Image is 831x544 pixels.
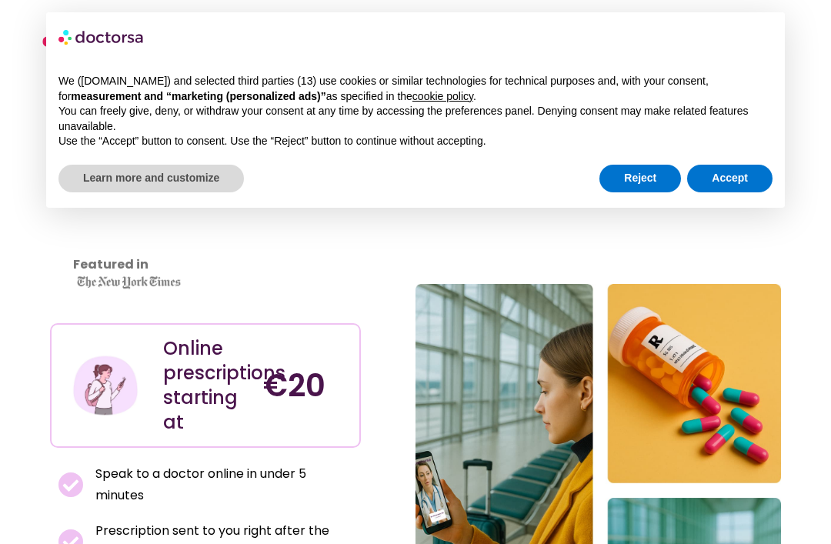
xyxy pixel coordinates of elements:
iframe: Customer reviews powered by Trustpilot [58,225,289,243]
span: Speak to a doctor online in under 5 minutes [92,463,353,506]
div: Online prescriptions starting at [163,336,248,435]
img: Illustration depicting a young woman in a casual outfit, engaged with her smartphone. She has a p... [72,352,139,419]
p: You can freely give, deny, or withdraw your consent at any time by accessing the preferences pane... [58,104,773,134]
button: Accept [687,165,773,192]
iframe: Customer reviews powered by Trustpilot [58,243,353,262]
p: Use the “Accept” button to consent. Use the “Reject” button to continue without accepting. [58,134,773,149]
p: We ([DOMAIN_NAME]) and selected third parties (13) use cookies or similar technologies for techni... [58,74,773,104]
img: logo [58,25,145,49]
button: Learn more and customize [58,165,244,192]
a: cookie policy [412,90,473,102]
strong: Featured in [73,255,149,273]
button: Reject [599,165,681,192]
h4: €20 [263,367,348,404]
strong: measurement and “marketing (personalized ads)” [71,90,325,102]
